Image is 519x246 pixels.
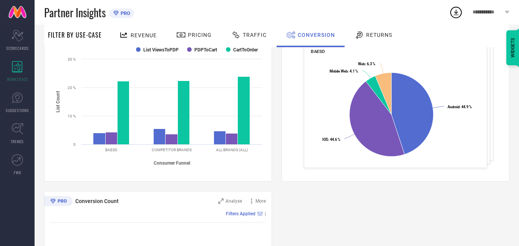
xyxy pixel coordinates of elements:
[68,86,76,90] text: 20 %
[55,91,61,112] tspan: List Count
[131,32,157,38] span: Revenue
[311,49,325,54] span: BAESD
[366,32,392,38] span: Returns
[75,198,119,204] span: Conversion Count
[449,5,463,19] div: Open download list
[448,105,459,109] tspan: Android
[119,10,130,16] span: PRO
[48,30,102,40] span: Filter By Use-Case
[330,69,358,73] text: : 4.1 %
[105,148,118,152] text: BAESD
[6,45,29,51] span: SCORECARDS
[44,196,73,208] div: Premium
[44,5,106,20] span: Partner Insights
[194,47,217,53] text: PDPToCart
[68,114,76,118] text: 10 %
[233,47,258,53] text: CartToOrder
[216,148,248,152] text: ALL BRANDS (ALL)
[152,148,192,152] text: COMPETITOR BRANDS
[448,105,472,109] text: : 44.9 %
[188,32,212,38] span: Pricing
[298,32,335,38] span: Conversion
[322,137,328,142] tspan: IOS
[243,32,267,38] span: Traffic
[255,198,266,204] span: More
[358,62,365,66] tspan: Web
[14,170,21,175] span: FWD
[11,139,24,144] span: TRENDS
[226,211,255,216] span: Filters Applied
[68,57,76,61] text: 30 %
[73,142,76,147] text: 0
[6,107,29,113] span: SUGGESTIONS
[322,137,340,142] text: : 44.6 %
[143,47,179,53] text: List ViewsToPDP
[330,69,348,73] tspan: Mobile Web
[265,211,266,216] span: |
[358,62,375,66] text: : 6.3 %
[218,198,224,204] svg: Zoom
[7,76,28,82] span: WORKSPACE
[226,198,242,204] span: Analyse
[154,160,190,166] tspan: Consumer Funnel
